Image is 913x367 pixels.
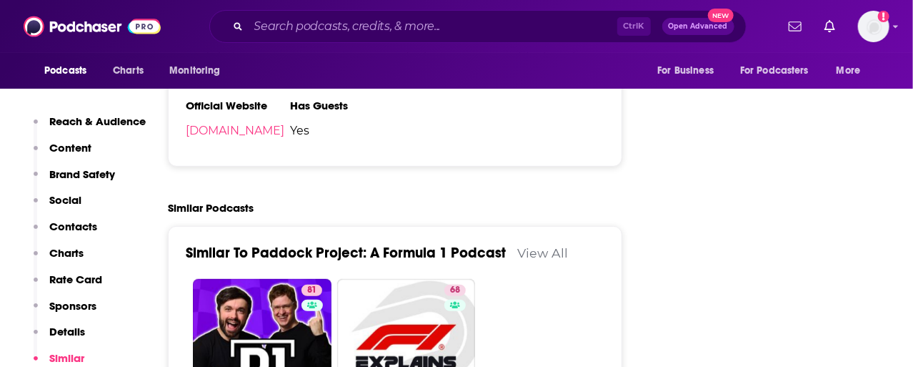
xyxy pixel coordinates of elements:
span: For Podcasters [740,61,809,81]
a: View All [517,245,568,260]
button: Sponsors [34,299,96,326]
button: Contacts [34,220,97,246]
p: Charts [49,246,84,260]
button: Charts [34,246,84,273]
span: Charts [113,61,144,81]
button: open menu [731,57,829,84]
a: Show notifications dropdown [783,14,807,39]
button: Reach & Audience [34,114,146,141]
a: 81 [301,285,322,296]
button: Details [34,325,85,351]
button: Show profile menu [858,11,889,42]
p: Contacts [49,220,97,233]
p: Rate Card [49,273,102,286]
p: Details [49,325,85,338]
p: Reach & Audience [49,114,146,128]
a: Show notifications dropdown [819,14,841,39]
span: More [837,61,861,81]
button: Content [34,141,91,167]
button: open menu [159,57,239,84]
button: Rate Card [34,273,102,299]
a: [DOMAIN_NAME] [186,124,284,137]
img: User Profile [858,11,889,42]
p: Social [49,193,81,207]
span: Podcasts [44,61,86,81]
p: Brand Safety [49,167,115,181]
button: Social [34,193,81,220]
a: Charts [104,57,152,84]
svg: Add a profile image [878,11,889,22]
input: Search podcasts, credits, & more... [249,15,617,38]
span: For Business [657,61,714,81]
span: Monitoring [169,61,220,81]
img: Podchaser - Follow, Share and Rate Podcasts [24,13,161,40]
p: Similar [49,351,84,365]
span: Open Advanced [669,23,728,30]
button: open menu [827,57,879,84]
p: Content [49,141,91,155]
span: Yes [290,124,394,137]
span: Ctrl K [617,17,651,36]
button: Brand Safety [34,167,115,194]
button: open menu [34,57,105,84]
h2: Similar Podcasts [168,201,254,215]
p: Sponsors [49,299,96,313]
span: Logged in as Bobhunt28 [858,11,889,42]
a: 68 [444,285,466,296]
button: Open AdvancedNew [662,18,734,35]
button: open menu [647,57,732,84]
h3: Has Guests [290,99,394,112]
span: 81 [307,283,316,298]
span: 68 [450,283,460,298]
a: Similar To Paddock Project: A Formula 1 Podcast [186,244,506,262]
span: New [708,9,734,22]
div: Search podcasts, credits, & more... [209,10,747,43]
h3: Official Website [186,99,290,112]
